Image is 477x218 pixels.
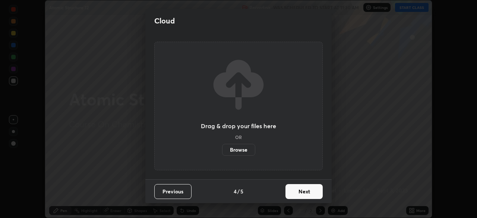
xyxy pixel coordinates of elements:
[154,184,192,199] button: Previous
[154,16,175,26] h2: Cloud
[234,187,237,195] h4: 4
[240,187,243,195] h4: 5
[235,135,242,139] h5: OR
[201,123,276,129] h3: Drag & drop your files here
[237,187,240,195] h4: /
[285,184,323,199] button: Next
